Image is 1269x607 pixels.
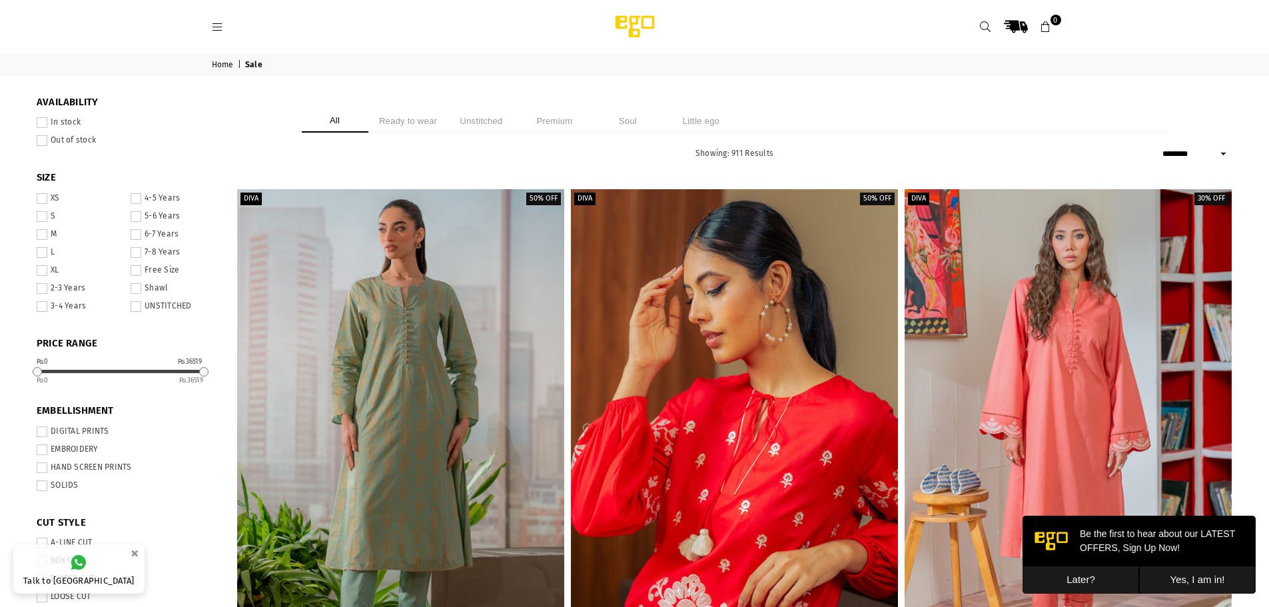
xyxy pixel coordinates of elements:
[238,60,243,71] span: |
[37,193,123,204] label: XS
[578,13,691,40] img: Ego
[375,109,442,133] li: Ready to wear
[37,301,123,312] label: 3-4 Years
[37,229,123,240] label: M
[37,462,216,473] label: HAND SCREEN PRINTS
[668,109,735,133] li: Little ego
[695,149,773,158] span: Showing: 911 Results
[37,592,216,602] label: LOOSE CUT
[37,96,216,109] span: Availability
[179,376,203,384] ins: 36519
[245,60,264,71] span: Sale
[908,193,929,205] label: Diva
[860,193,895,205] label: 50% off
[13,544,145,594] a: Talk to [GEOGRAPHIC_DATA]
[37,171,216,185] span: SIZE
[302,109,368,133] li: All
[131,211,216,222] label: 5-6 Years
[974,15,998,39] a: Search
[37,516,216,530] span: CUT STYLE
[522,109,588,133] li: Premium
[574,193,596,205] label: Diva
[37,337,216,350] span: PRICE RANGE
[1023,516,1256,594] iframe: webpush-onsite
[37,117,216,128] label: In stock
[37,247,123,258] label: L
[37,376,49,384] ins: 0
[37,265,123,276] label: XL
[131,193,216,204] label: 4-5 Years
[212,60,236,71] a: Home
[37,426,216,437] label: DIGITAL PRINTS
[37,444,216,455] label: EMBROIDERY
[37,358,49,365] div: ₨0
[202,54,1068,76] nav: breadcrumbs
[178,358,202,365] div: ₨36519
[131,229,216,240] label: 6-7 Years
[37,538,216,548] label: A-LINE CUT
[131,283,216,294] label: Shawl
[595,109,661,133] li: Soul
[37,211,123,222] label: S
[37,404,216,418] span: EMBELLISHMENT
[206,21,230,31] a: Menu
[526,193,561,205] label: 50% off
[37,135,216,146] label: Out of stock
[127,542,143,564] button: ×
[240,193,262,205] label: Diva
[131,301,216,312] label: UNSTITCHED
[131,247,216,258] label: 7-8 Years
[131,265,216,276] label: Free Size
[1034,15,1058,39] a: 0
[1194,193,1228,205] label: 30% off
[37,480,216,491] label: SOLIDS
[37,283,123,294] label: 2-3 Years
[1051,15,1061,25] span: 0
[448,109,515,133] li: Unstitched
